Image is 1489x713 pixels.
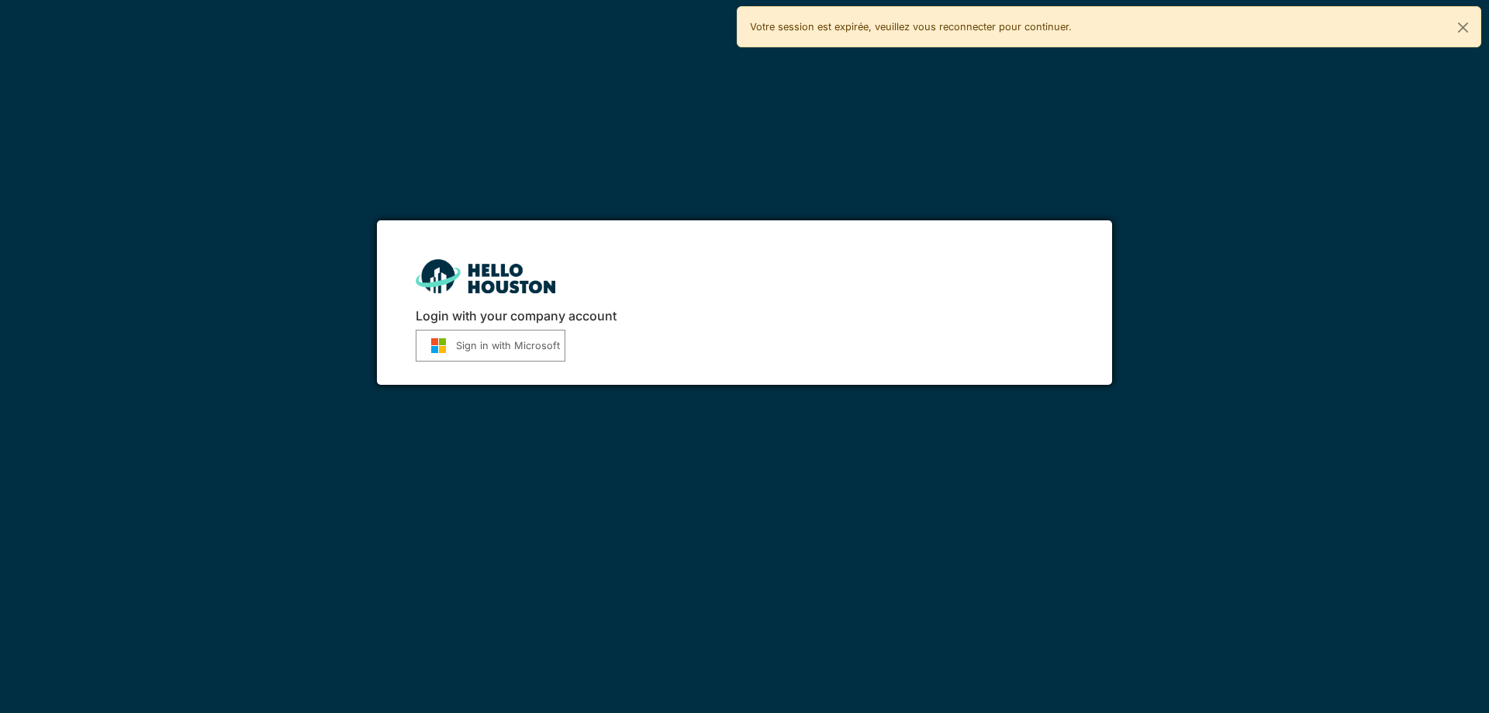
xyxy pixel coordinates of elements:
h6: Login with your company account [416,309,1073,324]
button: Close [1446,7,1480,48]
img: HH_line-BYnF2_Hg.png [416,259,555,292]
button: Sign in with Microsoft [416,330,565,362]
img: MS-SymbolLockup-P_kNf4n3.svg [421,337,456,354]
div: Votre session est expirée, veuillez vous reconnecter pour continuer. [737,6,1481,47]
